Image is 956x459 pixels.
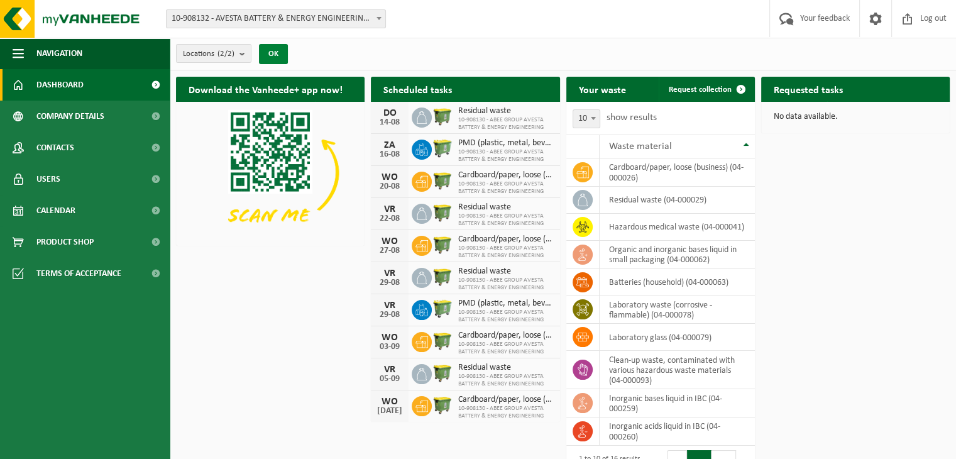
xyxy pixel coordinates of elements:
[609,141,672,152] font: Waste material
[384,268,395,279] font: VR
[579,86,626,96] font: Your waste
[384,301,395,311] font: VR
[383,108,397,118] font: DO
[800,14,850,23] font: Your feedback
[377,406,402,416] font: [DATE]
[380,342,400,351] font: 03-09
[189,86,343,96] font: Download the Vanheede+ app now!
[609,301,712,320] font: laboratory waste (corrosive - flammable) (04-000078)
[380,278,400,287] font: 29-08
[609,245,737,265] font: organic and inorganic bases liquid in small packaging (04-000062)
[217,50,234,58] font: (2/2)
[380,118,400,127] font: 14-08
[36,206,75,216] font: Calendar
[36,80,84,90] font: Dashboard
[380,150,400,159] font: 16-08
[36,49,82,58] font: Navigation
[458,331,577,340] font: Cardboard/paper, loose (business)
[432,202,453,223] img: WB-1100-HPE-GN-51
[458,235,577,244] font: Cardboard/paper, loose (business)
[380,374,400,384] font: 05-09
[380,182,400,191] font: 20-08
[458,267,511,276] font: Residual waste
[36,175,60,184] font: Users
[578,114,587,123] font: 10
[36,269,121,279] font: Terms of acceptance
[458,245,544,259] font: 10-908130 - ABEE GROUP AVESTA BATTERY & ENERGY ENGINEERING
[458,213,544,227] font: 10-908130 - ABEE GROUP AVESTA BATTERY & ENERGY ENGINEERING
[167,10,385,28] span: 10-908132 - AVESTA BATTERY & ENERGY ENGINEERING - DIEGEM
[774,86,843,96] font: Requested tasks
[609,355,735,385] font: clean-up waste, contaminated with various hazardous waste materials (04-000093)
[458,309,544,323] font: 10-908130 - ABEE GROUP AVESTA BATTERY & ENERGY ENGINEERING
[166,9,386,28] span: 10-908132 - AVESTA BATTERY & ENERGY ENGINEERING - DIEGEM
[458,395,577,404] font: Cardboard/paper, loose (business)
[458,299,641,308] font: PMD (plastic, metal, beverage cartons) (companies)
[432,394,453,416] img: WB-1100-HPE-GN-51
[36,238,94,247] font: Product Shop
[384,365,395,375] font: VR
[458,170,577,180] font: Cardboard/paper, loose (business)
[458,106,511,116] font: Residual waste
[458,116,544,131] font: 10-908130 - ABEE GROUP AVESTA BATTERY & ENERGY ENGINEERING
[380,214,400,223] font: 22-08
[432,362,453,384] img: WB-1100-HPE-GN-51
[384,140,395,150] font: ZA
[609,223,744,232] font: hazardous medical waste (04-000041)
[458,341,544,355] font: 10-908130 - ABEE GROUP AVESTA BATTERY & ENERGY ENGINEERING
[432,106,453,127] img: WB-1100-HPE-GN-51
[920,14,947,23] font: Log out
[382,397,398,407] font: WO
[458,405,544,419] font: 10-908130 - ABEE GROUP AVESTA BATTERY & ENERGY ENGINEERING
[458,363,511,372] font: Residual waste
[382,333,398,343] font: WO
[609,394,722,413] font: inorganic bases liquid in IBC (04-000259)
[432,330,453,351] img: WB-1100-HPE-GN-51
[382,236,398,246] font: WO
[172,14,405,23] font: 10-908132 - AVESTA BATTERY & ENERGY ENGINEERING - DIEGEM
[176,102,365,243] img: Download the VHEPlus App
[458,180,544,195] font: 10-908130 - ABEE GROUP AVESTA BATTERY & ENERGY ENGINEERING
[774,112,838,121] font: No data available.
[609,422,720,441] font: inorganic acids liquid in IBC (04-000260)
[36,112,104,121] font: Company details
[458,138,641,148] font: PMD (plastic, metal, beverage cartons) (companies)
[432,298,453,319] img: WB-0660-HPE-GN-51
[432,138,453,159] img: WB-0660-HPE-GN-51
[380,246,400,255] font: 27-08
[458,202,511,212] font: Residual waste
[609,196,706,205] font: residual waste (04-000029)
[259,44,288,64] button: OK
[384,204,395,214] font: VR
[573,109,600,128] span: 10
[458,148,544,163] font: 10-908130 - ABEE GROUP AVESTA BATTERY & ENERGY ENGINEERING
[268,50,278,58] font: OK
[609,163,744,182] font: cardboard/paper, loose (business) (04-000026)
[609,333,712,343] font: laboratory glass (04-000079)
[458,373,544,387] font: 10-908130 - ABEE GROUP AVESTA BATTERY & ENERGY ENGINEERING
[573,110,600,128] span: 10
[380,310,400,319] font: 29-08
[36,143,74,153] font: Contacts
[458,277,544,291] font: 10-908130 - ABEE GROUP AVESTA BATTERY & ENERGY ENGINEERING
[607,113,657,123] font: show results
[383,86,452,96] font: Scheduled tasks
[183,50,214,58] font: Locations
[609,278,728,287] font: batteries (household) (04-000063)
[432,266,453,287] img: WB-1100-HPE-GN-51
[659,77,754,102] a: Request collection
[176,44,251,63] button: Locations(2/2)
[669,86,732,94] font: Request collection
[432,234,453,255] img: WB-1100-HPE-GN-51
[432,170,453,191] img: WB-1100-HPE-GN-51
[382,172,398,182] font: WO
